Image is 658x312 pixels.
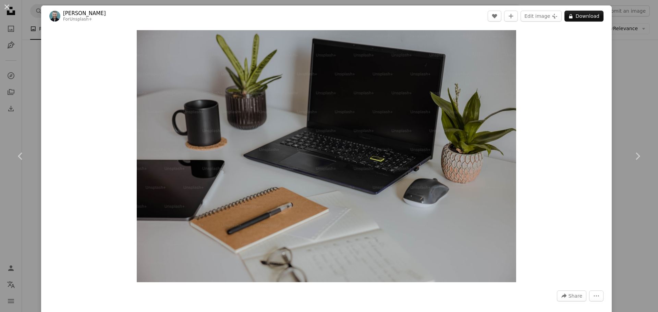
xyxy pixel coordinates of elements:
[504,11,518,22] button: Add to Collection
[63,10,106,17] a: [PERSON_NAME]
[63,17,106,22] div: For
[488,11,501,22] button: Like
[137,30,516,282] button: Zoom in on this image
[564,11,604,22] button: Download
[49,11,60,22] img: Go to Luke Thornton's profile
[569,291,582,301] span: Share
[521,11,562,22] button: Edit image
[589,290,604,301] button: More Actions
[557,290,586,301] button: Share this image
[137,30,516,282] img: a laptop computer sitting on top of a white desk
[617,123,658,189] a: Next
[70,17,92,22] a: Unsplash+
